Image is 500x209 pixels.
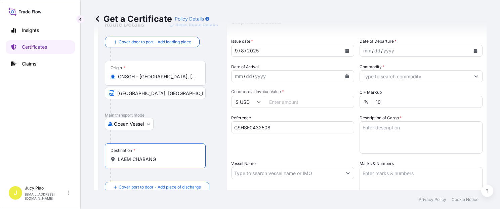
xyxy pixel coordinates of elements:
[231,115,251,121] label: Reference
[374,47,381,55] div: day,
[240,47,245,55] div: day,
[360,89,382,96] label: CIF Markup
[372,47,374,55] div: /
[118,156,197,163] input: Destination
[342,167,354,179] button: Show suggestions
[360,115,402,121] label: Description of Cargo
[245,47,246,55] div: /
[253,72,254,80] div: /
[246,47,259,55] div: year,
[244,72,245,80] div: /
[105,87,206,99] input: Text to appear on certificate
[232,167,342,179] input: Type to search vessel name or IMO
[419,197,446,202] a: Privacy Policy
[105,118,154,130] button: Select transport
[342,71,352,82] button: Calendar
[22,44,47,50] p: Certificates
[383,47,395,55] div: year,
[381,47,383,55] div: /
[119,39,191,45] span: Cover door to port - Add loading place
[111,65,125,71] div: Origin
[231,38,253,45] span: Issue date
[452,197,478,202] a: Cookie Notice
[360,160,394,167] label: Marks & Numbers
[25,185,67,191] p: Jucy Piao
[231,121,354,133] input: Enter booking reference
[231,160,256,167] label: Vessel Name
[6,24,75,37] a: Insights
[6,40,75,54] a: Certificates
[105,182,209,193] button: Cover port to door - Add place of discharge
[265,96,354,108] input: Enter amount
[254,72,266,80] div: year,
[105,37,200,47] button: Cover door to port - Add loading place
[231,64,259,70] span: Date of Arrival
[25,192,67,200] p: [EMAIL_ADDRESS][DOMAIN_NAME]
[234,47,239,55] div: month,
[118,73,197,80] input: Origin
[22,60,36,67] p: Claims
[363,47,372,55] div: month,
[105,113,220,118] p: Main transport mode
[245,72,253,80] div: day,
[231,89,354,94] span: Commercial Invoice Value
[114,121,144,127] span: Ocean Vessel
[22,27,39,34] p: Insights
[342,45,352,56] button: Calendar
[175,15,204,22] p: Policy Details
[360,96,373,108] div: %
[470,45,481,56] button: Calendar
[470,70,482,82] button: Show suggestions
[239,47,240,55] div: /
[360,64,384,70] label: Commodity
[234,72,244,80] div: month,
[6,57,75,71] a: Claims
[14,190,17,196] span: J
[360,38,397,45] span: Date of Departure
[119,184,201,191] span: Cover port to door - Add place of discharge
[360,70,470,82] input: Type to search commodity
[94,13,172,24] p: Get a Certificate
[373,96,483,108] input: Enter percentage between 0 and 24%
[111,148,135,153] div: Destination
